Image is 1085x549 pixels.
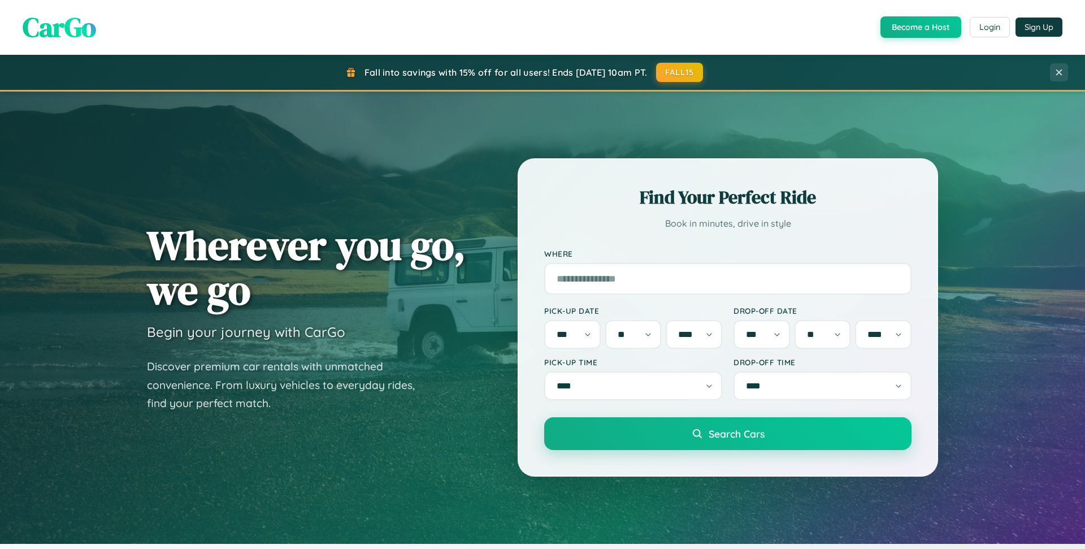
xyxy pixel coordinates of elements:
[970,17,1010,37] button: Login
[364,67,648,78] span: Fall into savings with 15% off for all users! Ends [DATE] 10am PT.
[880,16,961,38] button: Become a Host
[544,185,912,210] h2: Find Your Perfect Ride
[734,306,912,315] label: Drop-off Date
[147,357,429,413] p: Discover premium car rentals with unmatched convenience. From luxury vehicles to everyday rides, ...
[147,323,345,340] h3: Begin your journey with CarGo
[709,427,765,440] span: Search Cars
[147,223,466,312] h1: Wherever you go, we go
[544,357,722,367] label: Pick-up Time
[1015,18,1062,37] button: Sign Up
[656,63,704,82] button: FALL15
[544,249,912,258] label: Where
[544,417,912,450] button: Search Cars
[734,357,912,367] label: Drop-off Time
[23,8,96,46] span: CarGo
[544,215,912,232] p: Book in minutes, drive in style
[544,306,722,315] label: Pick-up Date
